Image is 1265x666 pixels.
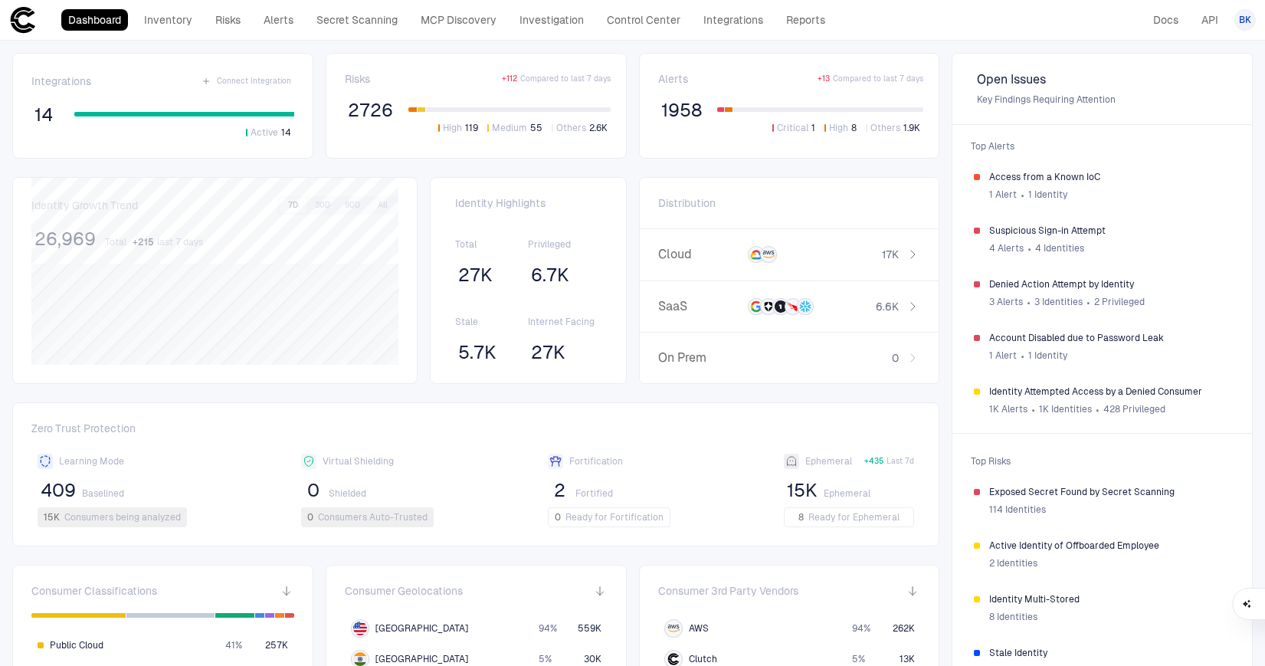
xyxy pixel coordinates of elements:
[829,122,848,134] span: High
[1239,14,1251,26] span: BK
[821,121,860,135] button: High8
[658,247,742,262] span: Cloud
[531,264,569,287] span: 6.7K
[1026,290,1031,313] span: ∙
[1234,9,1256,31] button: BK
[435,121,481,135] button: High119
[345,98,396,123] button: 2726
[455,340,500,365] button: 5.7K
[1095,398,1100,421] span: ∙
[989,403,1027,415] span: 1K Alerts
[824,487,870,500] span: Ephemeral
[528,340,569,365] button: 27K
[784,507,914,527] button: 8Ready for Ephemeral
[513,9,591,31] a: Investigation
[977,72,1227,87] span: Open Issues
[257,9,300,31] a: Alerts
[989,332,1231,344] span: Account Disabled due to Password Leak
[989,225,1231,237] span: Suspicious Sign-in Attempt
[31,198,138,212] span: Identity Growth Trend
[133,236,154,248] span: + 215
[989,486,1231,498] span: Exposed Secret Found by Secret Scanning
[989,189,1017,201] span: 1 Alert
[528,238,601,251] span: Privileged
[833,74,923,84] span: Compared to last 7 days
[528,316,601,328] span: Internet Facing
[876,300,899,313] span: 6.6K
[989,385,1231,398] span: Identity Attempted Access by a Denied Consumer
[345,584,463,598] span: Consumer Geolocations
[548,478,572,503] button: 2
[777,122,808,134] span: Critical
[265,639,288,651] span: 257K
[1031,398,1036,421] span: ∙
[198,72,294,90] button: Connect Integration
[811,122,815,134] span: 1
[1094,296,1145,308] span: 2 Privileged
[1146,9,1185,31] a: Docs
[455,263,496,287] button: 27K
[520,74,611,84] span: Compared to last 7 days
[565,511,664,523] span: Ready for Fortification
[59,455,124,468] span: Learning Mode
[1027,237,1032,260] span: ∙
[251,126,278,139] span: Active
[455,238,528,251] span: Total
[1086,290,1091,313] span: ∙
[989,593,1231,605] span: Identity Multi-Stored
[667,622,680,635] div: AWS
[307,479,320,502] span: 0
[301,478,326,503] button: 0
[1035,242,1084,254] span: 4 Identities
[1034,296,1083,308] span: 3 Identities
[455,196,601,210] span: Identity Highlights
[1195,9,1225,31] a: API
[243,126,294,139] button: Active14
[105,236,126,248] span: Total
[455,316,528,328] span: Stale
[989,242,1024,254] span: 4 Alerts
[989,611,1037,623] span: 8 Identities
[1028,189,1067,201] span: 1 Identity
[989,349,1017,362] span: 1 Alert
[989,540,1231,552] span: Active Identity of Offboarded Employee
[539,653,552,665] span: 5 %
[569,455,623,468] span: Fortification
[584,653,601,665] span: 30K
[157,236,203,248] span: last 7 days
[208,9,247,31] a: Risks
[1103,403,1165,415] span: 428 Privileged
[375,622,468,635] span: [GEOGRAPHIC_DATA]
[353,652,367,666] img: IN
[339,198,366,212] button: 90D
[548,507,670,527] button: 0Ready for Fortification
[769,121,818,135] button: Critical1
[989,647,1231,659] span: Stale Identity
[575,487,613,500] span: Fortified
[667,653,680,665] div: Clutch
[852,653,865,665] span: 5 %
[31,584,157,598] span: Consumer Classifications
[805,455,852,468] span: Ephemeral
[31,227,99,251] button: 26,969
[554,479,565,502] span: 2
[281,126,291,139] span: 14
[1020,183,1025,206] span: ∙
[658,350,742,366] span: On Prem
[784,478,821,503] button: 15K
[892,622,914,635] span: 262K
[225,639,242,651] span: 41 %
[899,653,914,665] span: 13K
[348,99,393,122] span: 2726
[578,622,601,635] span: 559K
[217,76,291,87] span: Connect Integration
[989,557,1037,569] span: 2 Identities
[658,584,798,598] span: Consumer 3rd Party Vendors
[851,122,857,134] span: 8
[414,9,503,31] a: MCP Discovery
[852,622,870,635] span: 94 %
[864,456,883,467] span: + 435
[484,121,546,135] button: Medium55
[658,72,688,86] span: Alerts
[696,9,770,31] a: Integrations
